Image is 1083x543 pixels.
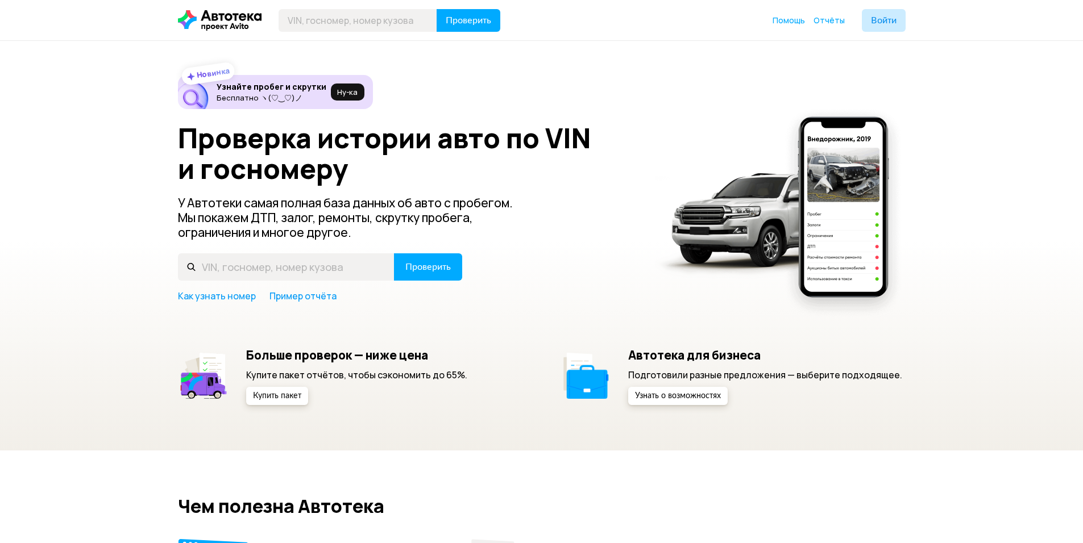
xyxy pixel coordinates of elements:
[628,387,728,405] button: Узнать о возможностях
[269,290,337,302] a: Пример отчёта
[246,369,467,381] p: Купите пакет отчётов, чтобы сэкономить до 65%.
[628,348,902,362] h5: Автотека для бизнеса
[814,15,845,26] a: Отчёты
[178,253,395,281] input: VIN, госномер, номер кузова
[628,369,902,381] p: Подготовили разные предложения — выберите подходящее.
[178,496,906,516] h2: Чем полезна Автотека
[253,392,301,400] span: Купить пакет
[437,9,500,32] button: Проверить
[394,253,462,281] button: Проверить
[871,16,897,25] span: Войти
[246,387,308,405] button: Купить пакет
[178,195,532,240] p: У Автотеки самая полная база данных об авто с пробегом. Мы покажем ДТП, залог, ремонты, скрутку п...
[217,93,326,102] p: Бесплатно ヽ(♡‿♡)ノ
[773,15,805,26] a: Помощь
[246,348,467,362] h5: Больше проверок — ниже цена
[279,9,437,32] input: VIN, госномер, номер кузова
[862,9,906,32] button: Войти
[178,290,256,302] a: Как узнать номер
[196,65,230,80] strong: Новинка
[217,82,326,92] h6: Узнайте пробег и скрутки
[446,16,491,25] span: Проверить
[635,392,721,400] span: Узнать о возможностях
[405,262,451,271] span: Проверить
[178,123,640,184] h1: Проверка истории авто по VIN и госномеру
[337,87,358,97] span: Ну‑ка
